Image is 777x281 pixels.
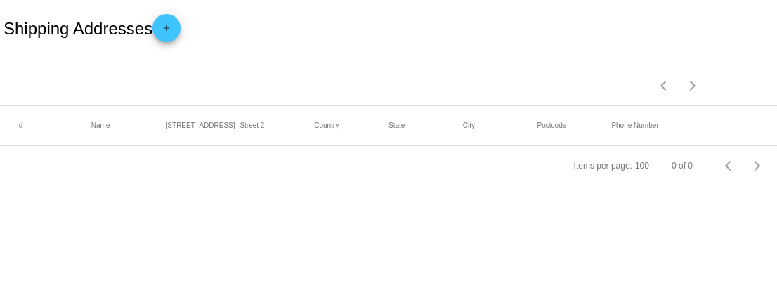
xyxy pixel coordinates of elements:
button: Next page [743,152,771,180]
mat-header-cell: Phone Number [611,122,686,129]
button: Previous page [715,152,743,180]
mat-header-cell: Name [91,122,166,129]
mat-header-cell: State [388,122,463,129]
mat-header-cell: Id [17,122,91,129]
mat-header-cell: [STREET_ADDRESS] [166,122,240,129]
button: Next page [679,72,707,100]
div: 100 [635,161,649,171]
h2: Shipping Addresses [4,14,181,42]
div: 0 of 0 [672,161,693,171]
div: Items per page: [574,161,632,171]
button: Previous page [651,72,679,100]
mat-icon: add [158,23,175,40]
mat-header-cell: Country [314,122,388,129]
mat-header-cell: Street 2 [240,122,314,129]
mat-header-cell: Postcode [537,122,612,129]
mat-header-cell: City [463,122,537,129]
